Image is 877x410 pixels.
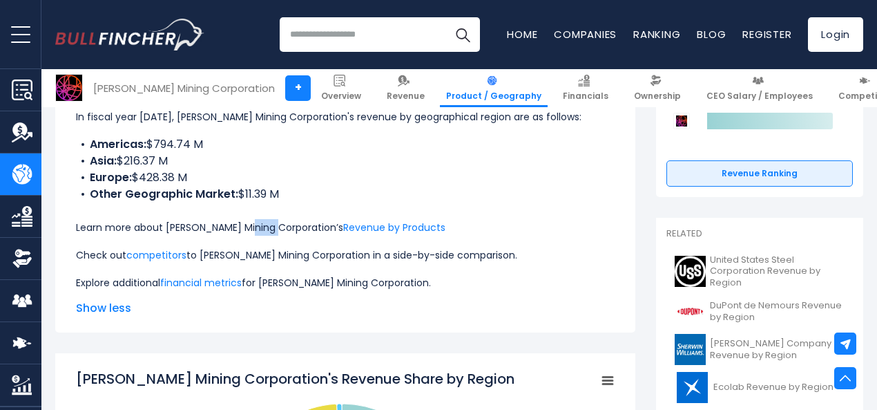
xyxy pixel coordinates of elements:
a: Revenue by Products [343,221,445,234]
a: Product / Geography [440,69,548,107]
a: Revenue [380,69,431,107]
p: In fiscal year [DATE], [PERSON_NAME] Mining Corporation's revenue by geographical region are as f... [76,109,615,125]
a: Blog [697,27,726,41]
a: [PERSON_NAME] Company Revenue by Region [666,330,853,369]
span: Revenue [387,91,425,102]
img: Bullfincher logo [55,19,204,50]
a: Home [507,27,537,41]
b: Other Geographic Market: [90,186,238,202]
span: Overview [321,91,361,102]
p: Explore additional for [PERSON_NAME] Mining Corporation. [76,274,615,291]
span: Ownership [634,91,681,102]
a: Ranking [633,27,680,41]
span: CEO Salary / Employees [706,91,813,102]
p: Check out to [PERSON_NAME] Mining Corporation in a side-by-side comparison. [76,247,615,263]
p: Learn more about [PERSON_NAME] Mining Corporation’s [76,219,615,236]
img: ECL logo [675,372,709,403]
a: CEO Salary / Employees [700,69,819,107]
div: [PERSON_NAME] Mining Corporation [93,80,275,96]
tspan: [PERSON_NAME] Mining Corporation's Revenue Share by Region [76,369,514,389]
a: Companies [554,27,617,41]
p: Related [666,228,853,240]
button: Search [445,17,480,52]
a: Register [742,27,791,41]
a: Go to homepage [55,19,204,50]
a: Revenue Ranking [666,160,853,187]
span: Product / Geography [446,91,541,102]
img: Barrick Mining Corporation competitors logo [673,113,690,129]
span: [PERSON_NAME] Company Revenue by Region [710,338,845,362]
a: Financials [557,69,615,107]
a: DuPont de Nemours Revenue by Region [666,292,853,330]
span: United States Steel Corporation Revenue by Region [710,254,845,290]
a: financial metrics [160,276,242,290]
img: DD logo [675,296,706,327]
b: Americas: [90,136,146,152]
span: Ecolab Revenue by Region [713,382,833,393]
li: $216.37 M [76,153,615,169]
a: Overview [315,69,367,107]
b: Asia: [90,153,117,169]
b: Europe: [90,169,132,185]
li: $11.39 M [76,186,615,203]
li: $794.74 M [76,136,615,153]
span: Financials [563,91,608,102]
img: B logo [56,75,82,101]
a: United States Steel Corporation Revenue by Region [666,251,853,293]
a: Ownership [628,69,687,107]
a: competitors [126,248,186,262]
img: SHW logo [675,334,706,365]
a: + [285,75,311,101]
a: Login [808,17,863,52]
img: X logo [675,256,706,287]
li: $428.38 M [76,169,615,186]
img: Ownership [12,248,32,269]
a: Ecolab Revenue by Region [666,369,853,407]
span: DuPont de Nemours Revenue by Region [710,300,845,324]
span: Show less [76,300,615,317]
